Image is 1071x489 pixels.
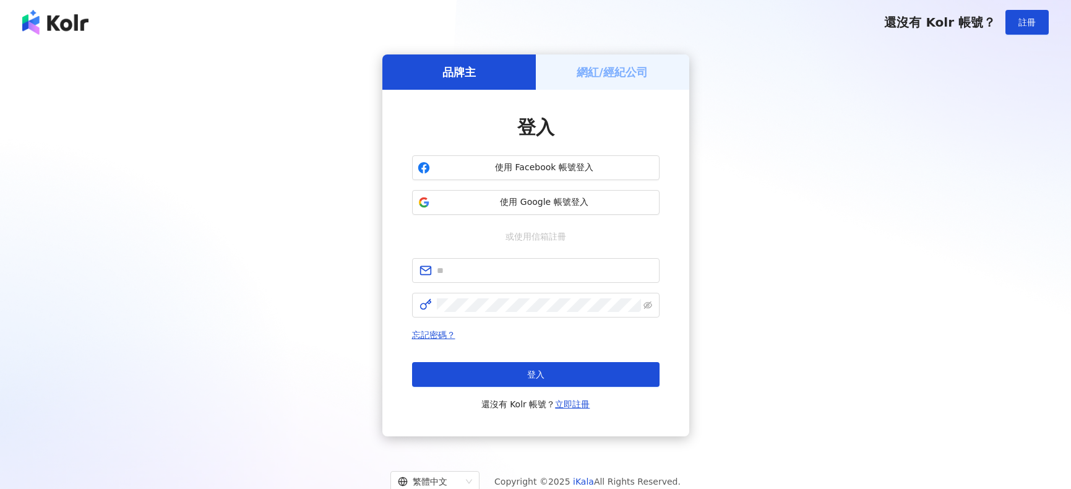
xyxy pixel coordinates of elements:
[643,301,652,309] span: eye-invisible
[573,477,594,487] a: iKala
[22,10,88,35] img: logo
[435,196,654,209] span: 使用 Google 帳號登入
[555,399,590,409] a: 立即註冊
[577,64,648,80] h5: 網紅/經紀公司
[481,397,590,412] span: 還沒有 Kolr 帳號？
[412,362,660,387] button: 登入
[442,64,476,80] h5: 品牌主
[517,116,554,138] span: 登入
[412,330,455,340] a: 忘記密碼？
[884,15,996,30] span: 還沒有 Kolr 帳號？
[1018,17,1036,27] span: 註冊
[435,162,654,174] span: 使用 Facebook 帳號登入
[497,230,575,243] span: 或使用信箱註冊
[494,474,681,489] span: Copyright © 2025 All Rights Reserved.
[412,155,660,180] button: 使用 Facebook 帳號登入
[1005,10,1049,35] button: 註冊
[527,370,544,379] span: 登入
[412,190,660,215] button: 使用 Google 帳號登入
